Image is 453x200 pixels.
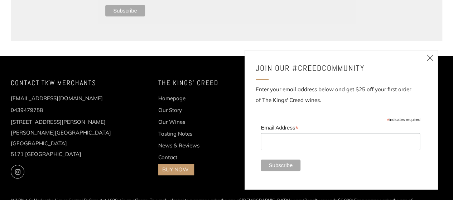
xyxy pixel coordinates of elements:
[158,142,199,149] a: News & Reviews
[11,117,148,160] p: [STREET_ADDRESS][PERSON_NAME] [PERSON_NAME][GEOGRAPHIC_DATA] [GEOGRAPHIC_DATA] 5171 [GEOGRAPHIC_D...
[158,95,185,102] a: Homepage
[162,166,189,173] a: BUY NOW
[261,122,420,132] label: Email Address
[158,118,185,125] a: Our Wines
[11,77,148,89] h4: Contact TKW Merchants
[256,84,427,106] p: Enter your email address below and get $25 off your first order of The Kings' Creed wines.
[261,116,420,122] div: indicates required
[11,107,43,113] a: 0439479758
[158,107,182,113] a: Our Story
[256,61,418,75] h4: JOIN OUR #CREEDCOMMUNITY
[158,154,177,161] a: Contact
[105,5,145,16] input: Subscribe
[261,160,300,171] input: Subscribe
[158,130,192,137] a: Tasting Notes
[158,77,295,89] h4: The Kings' Creed
[11,95,103,102] a: [EMAIL_ADDRESS][DOMAIN_NAME]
